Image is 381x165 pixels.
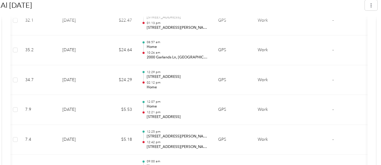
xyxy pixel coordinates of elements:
[213,95,253,125] td: GPS
[213,125,253,155] td: GPS
[147,44,208,50] p: Home
[147,70,208,74] p: 12:29 pm
[147,81,208,85] p: 02:12 pm
[332,18,334,23] span: -
[332,137,334,142] span: -
[147,144,208,150] p: [STREET_ADDRESS][PERSON_NAME]
[253,35,299,65] td: Work
[147,114,208,120] p: [STREET_ADDRESS]
[20,65,58,95] td: 34.7
[147,51,208,55] p: 10:26 am
[147,159,208,164] p: 09:00 am
[213,65,253,95] td: GPS
[147,130,208,134] p: 12:25 pm
[147,21,208,25] p: 01:13 pm
[332,77,334,82] span: -
[147,104,208,109] p: Home
[253,95,299,125] td: Work
[58,95,100,125] td: [DATE]
[147,74,208,80] p: [STREET_ADDRESS]
[147,110,208,114] p: 12:21 pm
[100,95,137,125] td: $5.53
[147,25,208,31] p: [STREET_ADDRESS][PERSON_NAME]
[58,65,100,95] td: [DATE]
[147,55,208,60] p: 2000 Garlands Ln, [GEOGRAPHIC_DATA], [GEOGRAPHIC_DATA]
[20,125,58,155] td: 7.4
[100,35,137,65] td: $24.64
[100,65,137,95] td: $24.29
[147,134,208,139] p: [STREET_ADDRESS][PERSON_NAME][PERSON_NAME]
[147,140,208,144] p: 12:42 pm
[58,35,100,65] td: [DATE]
[100,125,137,155] td: $5.18
[213,35,253,65] td: GPS
[332,47,334,52] span: -
[147,100,208,104] p: 12:07 pm
[253,65,299,95] td: Work
[332,107,334,112] span: -
[20,95,58,125] td: 7.9
[147,85,208,90] p: Home
[147,40,208,44] p: 08:57 am
[253,125,299,155] td: Work
[20,35,58,65] td: 35.2
[58,125,100,155] td: [DATE]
